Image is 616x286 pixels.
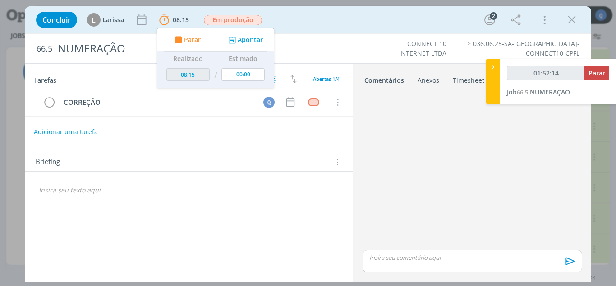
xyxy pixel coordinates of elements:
span: NUMERAÇÃO [530,88,570,96]
span: 66.5 [517,88,528,96]
td: / [211,66,219,84]
button: Concluir [36,12,77,28]
button: 2 [483,13,497,27]
button: LLarissa [87,13,124,27]
button: Em produção [203,14,262,26]
span: 66.5 [37,44,52,54]
div: 2 [490,12,497,20]
span: Briefing [36,156,60,168]
button: Adicionar uma tarefa [33,124,98,140]
span: Larissa [102,17,124,23]
a: Job66.5NUMERAÇÃO [507,88,570,96]
a: Timesheet [452,72,485,85]
a: Comentários [364,72,405,85]
button: Parar [172,35,201,45]
span: Parar [184,37,200,43]
ul: 08:15 [157,28,274,88]
span: Tarefas [34,74,56,84]
span: Abertas 1/4 [313,75,340,82]
span: 08:15 [173,15,189,24]
div: NUMERAÇÃO [54,38,349,60]
span: Em produção [204,15,262,25]
button: 08:15 [157,13,191,27]
div: Anexos [418,76,439,85]
div: CORREÇÃO [60,97,255,108]
button: Apontar [226,35,263,45]
div: L [87,13,101,27]
img: arrow-down-up.svg [290,75,297,83]
th: Estimado [219,52,267,66]
button: Parar [584,66,609,80]
th: Realizado [164,52,212,66]
a: 036.06.25-SA-[GEOGRAPHIC_DATA]-CONNECT10-CPFL [473,39,579,57]
span: Concluir [42,16,71,23]
button: Q [262,95,276,109]
span: Parar [588,69,605,77]
div: dialog [25,6,592,282]
a: CONNECT 10 INTERNET LTDA [399,39,446,57]
div: Q [263,97,275,108]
